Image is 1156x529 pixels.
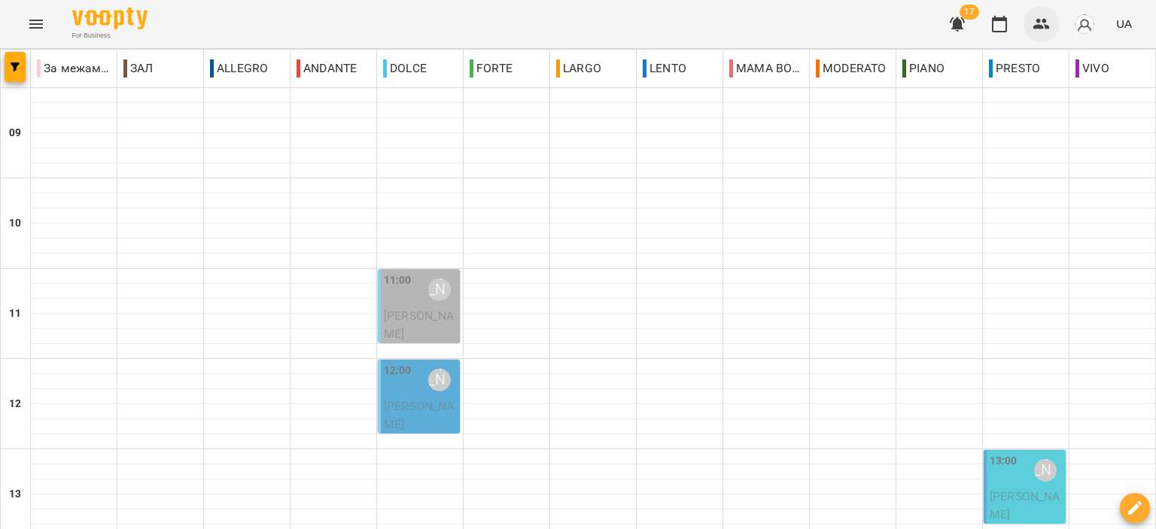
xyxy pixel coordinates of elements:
p: За межами школи [37,59,111,78]
span: [PERSON_NAME] [384,309,454,341]
p: PIANO [902,59,945,78]
p: FORTE [470,59,513,78]
p: LENTO [643,59,686,78]
h6: 10 [9,215,21,232]
p: MODERATO [816,59,886,78]
button: Menu [18,6,54,42]
h6: 11 [9,306,21,322]
label: 11:00 [384,272,412,289]
p: DOLCE [383,59,427,78]
p: ЗАЛ [123,59,154,78]
div: Юдіна Альона [1034,459,1057,482]
div: Дубина Аліна [428,278,451,301]
button: UA [1110,10,1138,38]
p: VIVO [1075,59,1109,78]
label: 12:00 [384,363,412,379]
label: 13:00 [990,453,1018,470]
h6: 12 [9,396,21,412]
span: For Business [72,31,148,41]
h6: 13 [9,486,21,503]
h6: 09 [9,125,21,141]
div: Дубина Аліна [428,369,451,391]
span: [PERSON_NAME] [990,489,1060,521]
img: avatar_s.png [1074,14,1095,35]
p: LARGO [556,59,601,78]
span: [PERSON_NAME] [384,399,454,431]
p: Пробний [384,342,457,360]
span: UA [1116,16,1132,32]
p: вокал [384,433,457,451]
p: PRESTO [989,59,1040,78]
p: ALLEGRO [210,59,268,78]
img: Voopty Logo [72,8,148,29]
p: MAMA BOSS [729,59,803,78]
p: ANDANTE [297,59,357,78]
span: 17 [960,5,979,20]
